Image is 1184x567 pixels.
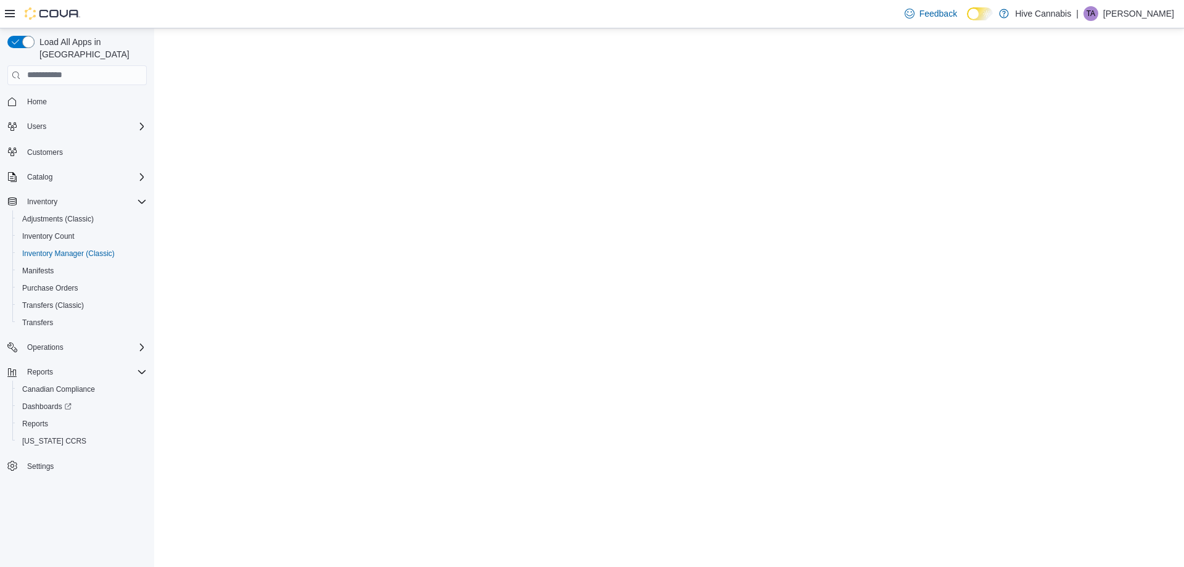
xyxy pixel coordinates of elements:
[12,297,152,314] button: Transfers (Classic)
[17,315,147,330] span: Transfers
[17,229,147,244] span: Inventory Count
[27,342,64,352] span: Operations
[27,367,53,377] span: Reports
[1076,6,1079,21] p: |
[1087,6,1095,21] span: TA
[17,263,59,278] a: Manifests
[22,249,115,259] span: Inventory Manager (Classic)
[2,118,152,135] button: Users
[12,279,152,297] button: Purchase Orders
[17,298,147,313] span: Transfers (Classic)
[22,266,54,276] span: Manifests
[17,281,83,296] a: Purchase Orders
[27,172,52,182] span: Catalog
[1015,6,1071,21] p: Hive Cannabis
[17,315,58,330] a: Transfers
[12,415,152,432] button: Reports
[12,314,152,331] button: Transfers
[22,340,68,355] button: Operations
[2,168,152,186] button: Catalog
[22,214,94,224] span: Adjustments (Classic)
[17,298,89,313] a: Transfers (Classic)
[22,94,52,109] a: Home
[17,246,120,261] a: Inventory Manager (Classic)
[22,365,58,379] button: Reports
[17,434,147,449] span: Washington CCRS
[7,88,147,507] nav: Complex example
[17,212,99,226] a: Adjustments (Classic)
[17,263,147,278] span: Manifests
[22,300,84,310] span: Transfers (Classic)
[35,36,147,60] span: Load All Apps in [GEOGRAPHIC_DATA]
[22,94,147,109] span: Home
[22,318,53,328] span: Transfers
[12,381,152,398] button: Canadian Compliance
[2,363,152,381] button: Reports
[22,459,59,474] a: Settings
[17,399,76,414] a: Dashboards
[2,339,152,356] button: Operations
[12,245,152,262] button: Inventory Manager (Classic)
[27,197,57,207] span: Inventory
[17,246,147,261] span: Inventory Manager (Classic)
[22,384,95,394] span: Canadian Compliance
[27,97,47,107] span: Home
[17,416,147,431] span: Reports
[27,461,54,471] span: Settings
[2,143,152,160] button: Customers
[22,419,48,429] span: Reports
[22,119,51,134] button: Users
[17,212,147,226] span: Adjustments (Classic)
[22,436,86,446] span: [US_STATE] CCRS
[27,147,63,157] span: Customers
[27,122,46,131] span: Users
[22,170,57,184] button: Catalog
[1103,6,1174,21] p: [PERSON_NAME]
[12,432,152,450] button: [US_STATE] CCRS
[919,7,957,20] span: Feedback
[17,382,100,397] a: Canadian Compliance
[1083,6,1098,21] div: Toby Atkinson
[22,119,147,134] span: Users
[900,1,962,26] a: Feedback
[22,170,147,184] span: Catalog
[17,416,53,431] a: Reports
[17,399,147,414] span: Dashboards
[22,402,72,412] span: Dashboards
[22,144,147,159] span: Customers
[17,434,91,449] a: [US_STATE] CCRS
[17,281,147,296] span: Purchase Orders
[12,210,152,228] button: Adjustments (Classic)
[2,193,152,210] button: Inventory
[22,145,68,160] a: Customers
[22,283,78,293] span: Purchase Orders
[22,231,75,241] span: Inventory Count
[22,194,147,209] span: Inventory
[22,365,147,379] span: Reports
[22,194,62,209] button: Inventory
[12,262,152,279] button: Manifests
[17,382,147,397] span: Canadian Compliance
[17,229,80,244] a: Inventory Count
[25,7,80,20] img: Cova
[22,458,147,474] span: Settings
[22,340,147,355] span: Operations
[12,398,152,415] a: Dashboards
[12,228,152,245] button: Inventory Count
[2,93,152,110] button: Home
[967,7,993,20] input: Dark Mode
[2,457,152,475] button: Settings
